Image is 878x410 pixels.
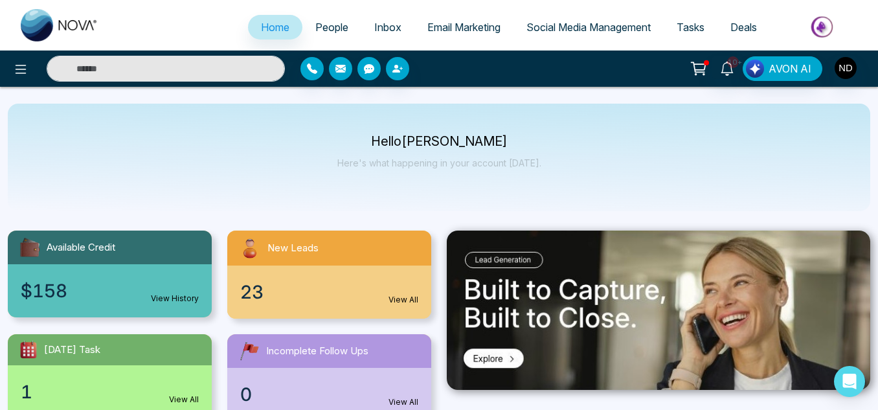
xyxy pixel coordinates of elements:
img: User Avatar [835,57,857,79]
span: Home [261,21,289,34]
a: View All [169,394,199,405]
span: Email Marketing [427,21,501,34]
a: View All [388,294,418,306]
p: Here's what happening in your account [DATE]. [337,157,541,168]
a: Tasks [664,15,717,40]
span: Incomplete Follow Ups [266,344,368,359]
img: Market-place.gif [776,12,870,41]
a: Inbox [361,15,414,40]
button: AVON AI [743,56,822,81]
a: Home [248,15,302,40]
a: New Leads23View All [219,231,439,319]
a: Deals [717,15,770,40]
a: People [302,15,361,40]
span: 1 [21,378,32,405]
img: todayTask.svg [18,339,39,360]
a: Social Media Management [513,15,664,40]
img: Nova CRM Logo [21,9,98,41]
span: 0 [240,381,252,408]
img: availableCredit.svg [18,236,41,259]
span: Social Media Management [526,21,651,34]
img: followUps.svg [238,339,261,363]
span: New Leads [267,241,319,256]
span: AVON AI [769,61,811,76]
span: Tasks [677,21,704,34]
img: Lead Flow [746,60,764,78]
a: 10+ [712,56,743,79]
p: Hello [PERSON_NAME] [337,136,541,147]
div: Open Intercom Messenger [834,366,865,397]
img: newLeads.svg [238,236,262,260]
a: View History [151,293,199,304]
span: 23 [240,279,264,306]
span: Deals [730,21,757,34]
a: Email Marketing [414,15,513,40]
span: Inbox [374,21,401,34]
span: [DATE] Task [44,343,100,358]
span: $158 [21,277,67,304]
span: 10+ [727,56,739,68]
span: People [315,21,348,34]
span: Available Credit [47,240,115,255]
a: View All [388,396,418,408]
img: . [447,231,870,390]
